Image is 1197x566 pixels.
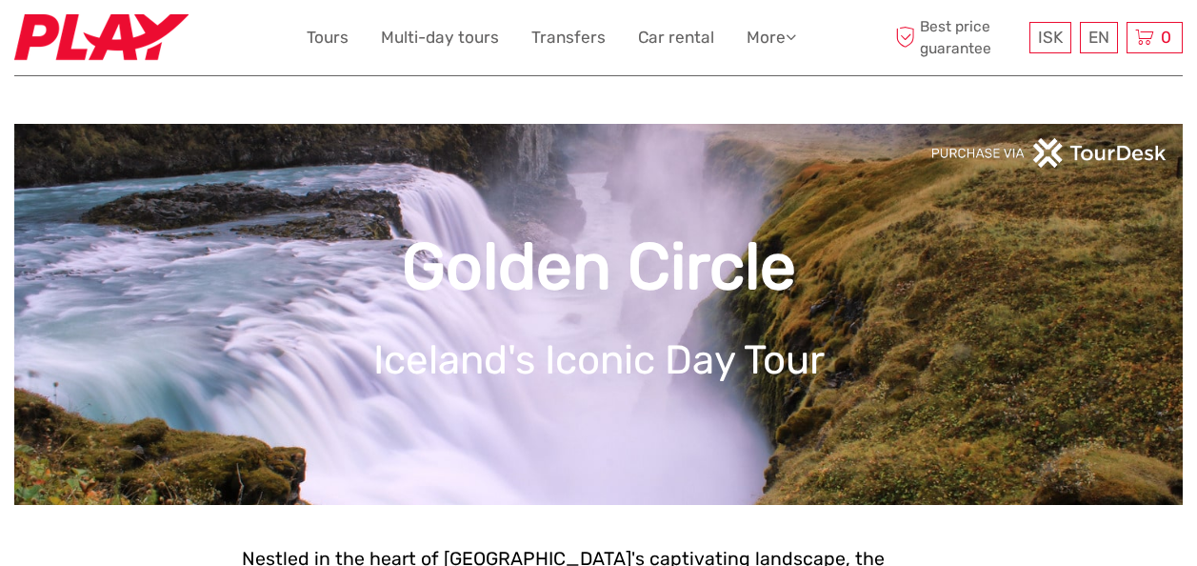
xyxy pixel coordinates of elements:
span: ISK [1038,28,1063,47]
span: 0 [1158,28,1174,47]
a: Multi-day tours [381,24,499,51]
a: More [747,24,796,51]
span: Best price guarantee [890,16,1025,58]
div: EN [1080,22,1118,53]
a: Tours [307,24,349,51]
img: PurchaseViaTourDeskwhite.png [930,138,1168,168]
img: Fly Play [14,14,189,61]
a: Transfers [531,24,606,51]
h1: Iceland's Iconic Day Tour [43,336,1154,384]
a: Car rental [638,24,714,51]
h1: Golden Circle [43,229,1154,306]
